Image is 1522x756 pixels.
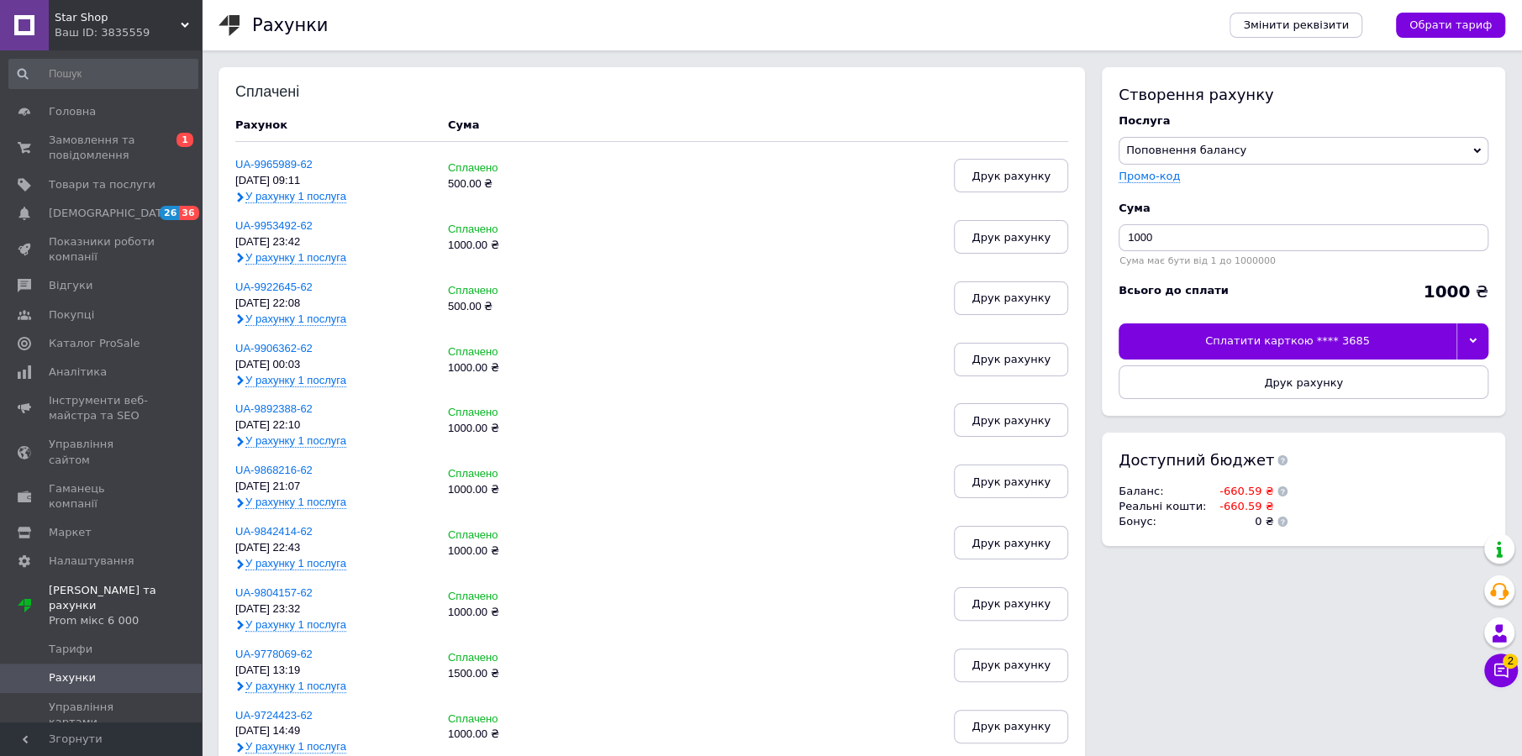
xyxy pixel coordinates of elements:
span: Друк рахунку [972,414,1051,427]
button: Друк рахунку [954,587,1068,621]
button: Друк рахунку [954,403,1068,437]
td: -660.59 ₴ [1211,484,1274,499]
div: 1000.00 ₴ [448,484,582,496]
span: Гаманець компанії [49,481,155,512]
div: Cума [448,118,479,133]
h1: Рахунки [252,15,328,35]
span: Друк рахунку [972,659,1051,671]
input: Пошук [8,59,198,89]
span: Показники роботи компанії [49,234,155,265]
button: Друк рахунку [954,220,1068,254]
td: Реальні кошти : [1119,499,1210,514]
div: Сплачено [448,652,582,664]
div: Сплачено [448,223,582,236]
span: Управління картами [49,700,155,730]
div: Всього до сплати [1119,283,1229,298]
span: Поповнення балансу [1126,144,1246,156]
span: 26 [160,206,179,220]
div: [DATE] 21:07 [235,480,431,493]
a: UA-9778069-62 [235,648,313,660]
span: У рахунку 1 послуга [245,190,346,203]
div: 1000.00 ₴ [448,545,582,558]
span: 1 [176,133,193,147]
div: Сплачені [235,84,345,101]
span: Інструменти веб-майстра та SEO [49,393,155,423]
span: Доступний бюджет [1119,449,1274,470]
span: Каталог ProSale [49,336,140,351]
span: У рахунку 1 послуга [245,557,346,570]
span: У рахунку 1 послуга [245,740,346,753]
span: Друк рахунку [972,597,1051,610]
div: [DATE] 00:03 [235,359,431,371]
a: UA-9922645-62 [235,281,313,293]
span: Маркет [49,525,92,540]
span: Друк рахунку [1264,376,1343,389]
button: Друк рахунку [954,648,1068,682]
a: UA-9724423-62 [235,709,313,722]
div: Сплачено [448,285,582,297]
span: У рахунку 1 послуга [245,496,346,509]
td: 0 ₴ [1211,514,1274,529]
a: Обрати тариф [1396,13,1505,38]
button: Друк рахунку [1119,365,1488,399]
div: Сплачено [448,468,582,480]
div: [DATE] 14:49 [235,725,431,738]
span: У рахунку 1 послуга [245,251,346,265]
div: 500.00 ₴ [448,178,582,191]
button: Друк рахунку [954,526,1068,559]
span: Рахунки [49,670,96,685]
span: 36 [179,206,198,220]
div: [DATE] 22:10 [235,419,431,432]
td: Баланс : [1119,484,1210,499]
div: 1000.00 ₴ [448,728,582,741]
button: Друк рахунку [954,343,1068,376]
a: UA-9842414-62 [235,525,313,538]
a: UA-9868216-62 [235,464,313,476]
span: Star Shop [55,10,181,25]
input: Введіть суму [1119,224,1488,251]
span: У рахунку 1 послуга [245,680,346,693]
span: Покупці [49,307,94,323]
div: Сплачено [448,407,582,419]
span: Аналітика [49,365,107,380]
span: Тарифи [49,642,92,657]
label: Промо-код [1119,170,1180,182]
span: Друк рахунку [972,291,1051,304]
div: 1500.00 ₴ [448,668,582,680]
div: [DATE] 23:32 [235,603,431,616]
span: Обрати тариф [1409,18,1492,33]
a: Змінити реквізити [1230,13,1362,38]
div: Сплачено [448,346,582,359]
div: Сплачено [448,591,582,603]
a: UA-9804157-62 [235,586,313,599]
div: 1000.00 ₴ [448,239,582,252]
td: Бонус : [1119,514,1210,529]
div: 500.00 ₴ [448,301,582,313]
span: 2 [1503,654,1518,669]
div: [DATE] 13:19 [235,664,431,677]
span: Друк рахунку [972,231,1051,244]
span: Замовлення та повідомлення [49,133,155,163]
div: Cума [1119,201,1488,216]
a: UA-9953492-62 [235,219,313,232]
a: UA-9965989-62 [235,158,313,171]
div: Сплачено [448,713,582,726]
div: 1000.00 ₴ [448,606,582,619]
div: [DATE] 23:42 [235,236,431,249]
div: 1000.00 ₴ [448,362,582,375]
span: Друк рахунку [972,170,1051,182]
span: У рахунку 1 послуга [245,618,346,632]
span: У рахунку 1 послуга [245,434,346,448]
span: У рахунку 1 послуга [245,374,346,387]
div: [DATE] 22:08 [235,297,431,310]
div: Послуга [1119,113,1488,129]
div: Сплачено [448,162,582,175]
div: Ваш ID: 3835559 [55,25,202,40]
button: Друк рахунку [954,281,1068,315]
span: [DEMOGRAPHIC_DATA] [49,206,173,221]
span: Друк рахунку [972,537,1051,549]
div: ₴ [1423,283,1488,300]
span: Друк рахунку [972,353,1051,365]
td: -660.59 ₴ [1211,499,1274,514]
span: Змінити реквізити [1243,18,1349,33]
